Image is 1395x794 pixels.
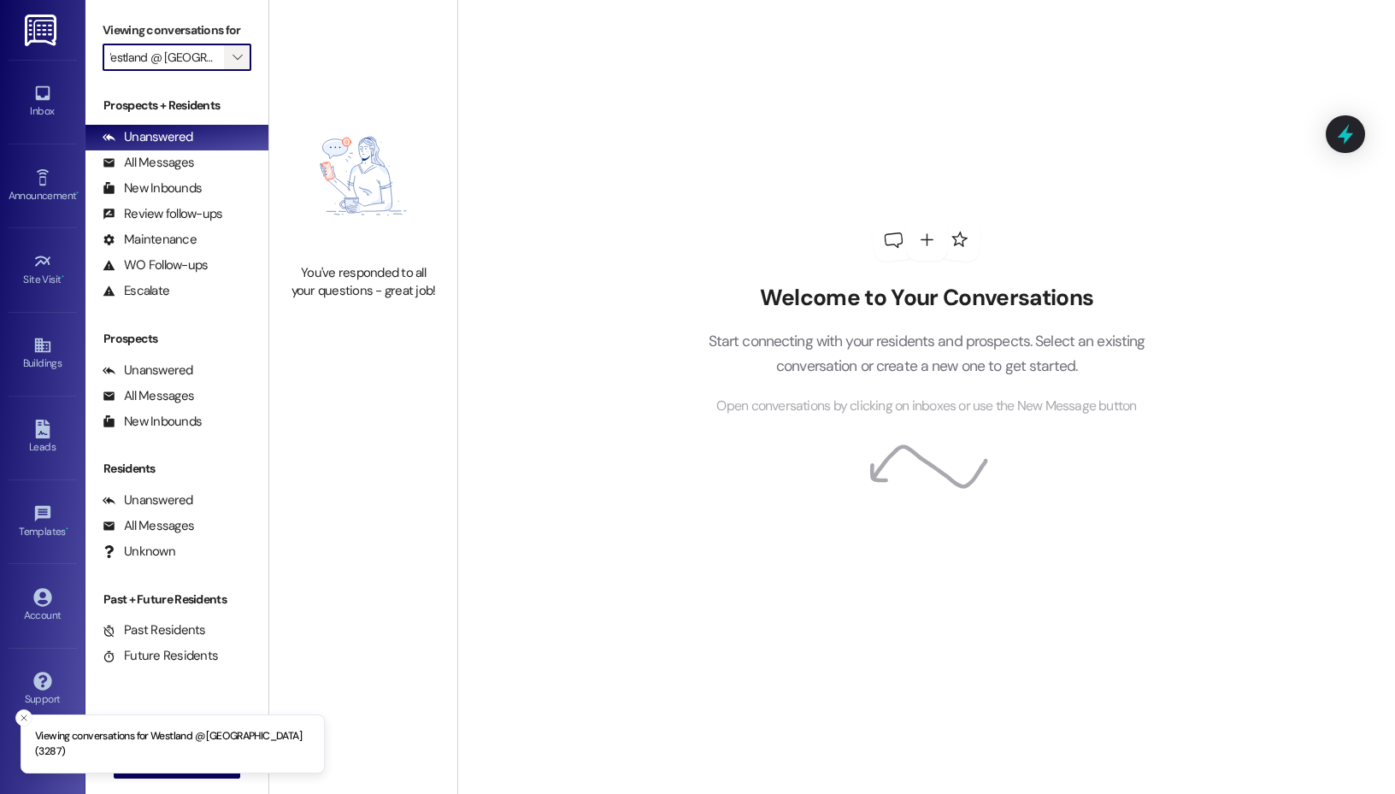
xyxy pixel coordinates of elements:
[76,187,79,199] span: •
[103,491,193,509] div: Unanswered
[288,97,439,256] img: empty-state
[103,647,218,665] div: Future Residents
[682,285,1171,312] h2: Welcome to Your Conversations
[103,154,194,172] div: All Messages
[15,709,32,726] button: Close toast
[85,591,268,609] div: Past + Future Residents
[66,523,68,535] span: •
[35,729,310,759] p: Viewing conversations for Westland @ [GEOGRAPHIC_DATA] (3287)
[9,247,77,293] a: Site Visit •
[103,543,175,561] div: Unknown
[103,17,251,44] label: Viewing conversations for
[103,387,194,405] div: All Messages
[103,128,193,146] div: Unanswered
[9,499,77,545] a: Templates •
[9,583,77,629] a: Account
[9,79,77,125] a: Inbox
[288,264,439,301] div: You've responded to all your questions - great job!
[9,667,77,713] a: Support
[110,44,224,71] input: All communities
[682,329,1171,378] p: Start connecting with your residents and prospects. Select an existing conversation or create a n...
[103,179,202,197] div: New Inbounds
[103,231,197,249] div: Maintenance
[103,256,208,274] div: WO Follow-ups
[232,50,242,64] i: 
[716,396,1136,417] span: Open conversations by clicking on inboxes or use the New Message button
[25,15,60,46] img: ResiDesk Logo
[9,331,77,377] a: Buildings
[103,362,193,379] div: Unanswered
[85,97,268,115] div: Prospects + Residents
[85,460,268,478] div: Residents
[103,621,206,639] div: Past Residents
[9,415,77,461] a: Leads
[62,271,64,283] span: •
[85,330,268,348] div: Prospects
[103,413,202,431] div: New Inbounds
[103,205,222,223] div: Review follow-ups
[103,517,194,535] div: All Messages
[103,282,169,300] div: Escalate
